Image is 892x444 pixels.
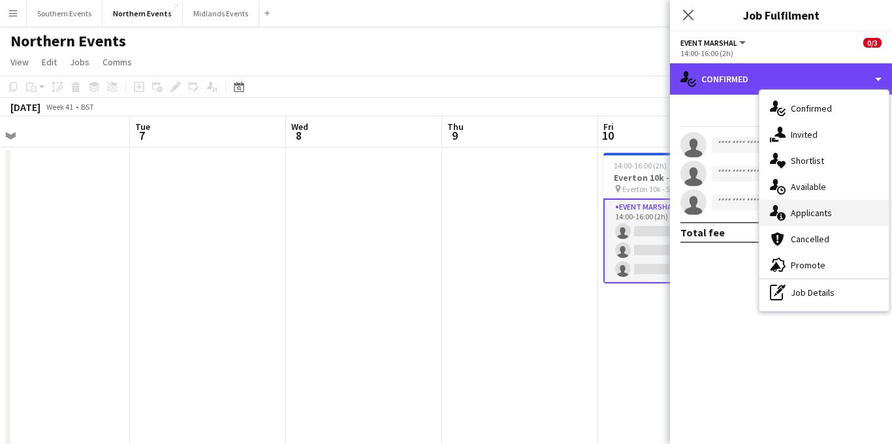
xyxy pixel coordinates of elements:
[447,121,464,133] span: Thu
[70,56,89,68] span: Jobs
[603,153,750,283] app-job-card: 14:00-16:00 (2h)0/3Everton 10k - Set Up Everton 10k - Set Up Day1 RoleEvent Marshal1A0/314:00-16:...
[791,103,832,114] span: Confirmed
[791,155,824,166] span: Shortlist
[791,129,818,140] span: Invited
[289,128,308,143] span: 8
[43,102,76,112] span: Week 41
[183,1,259,26] button: Midlands Events
[97,54,137,71] a: Comms
[135,121,150,133] span: Tue
[291,121,308,133] span: Wed
[622,184,702,194] span: Everton 10k - Set Up Day
[37,54,62,71] a: Edit
[670,63,892,95] div: Confirmed
[65,54,95,71] a: Jobs
[27,1,103,26] button: Southern Events
[81,102,94,112] div: BST
[10,101,40,114] div: [DATE]
[603,172,750,183] h3: Everton 10k - Set Up
[791,181,826,193] span: Available
[680,48,882,58] div: 14:00-16:00 (2h)
[445,128,464,143] span: 9
[670,7,892,24] h3: Job Fulfilment
[680,38,748,48] button: Event Marshal
[42,56,57,68] span: Edit
[863,38,882,48] span: 0/3
[103,56,132,68] span: Comms
[5,54,34,71] a: View
[680,226,725,239] div: Total fee
[603,121,614,133] span: Fri
[680,38,737,48] span: Event Marshal
[103,1,183,26] button: Northern Events
[791,259,825,271] span: Promote
[614,161,667,170] span: 14:00-16:00 (2h)
[603,198,750,283] app-card-role: Event Marshal1A0/314:00-16:00 (2h)
[10,31,126,51] h1: Northern Events
[601,128,614,143] span: 10
[759,279,889,306] div: Job Details
[791,233,829,245] span: Cancelled
[133,128,150,143] span: 7
[791,207,832,219] span: Applicants
[10,56,29,68] span: View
